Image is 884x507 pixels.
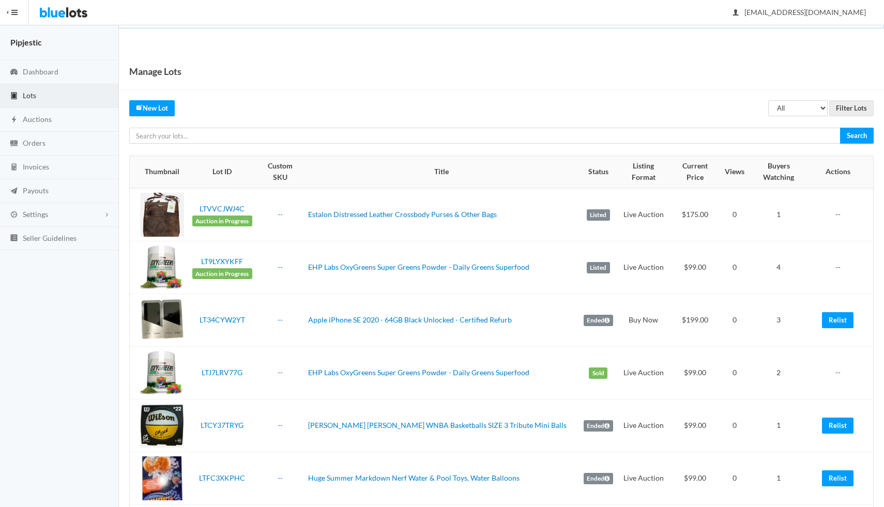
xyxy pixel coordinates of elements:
a: LTFC3XKPHC [199,473,245,482]
h1: Manage Lots [129,64,181,79]
a: Relist [822,470,853,486]
td: 3 [749,294,809,347]
input: Search your lots... [129,128,841,144]
td: -- [809,241,873,294]
td: Buy Now [617,294,670,347]
a: Relist [822,312,853,328]
th: Views [721,156,749,188]
a: -- [278,421,283,429]
td: 1 [749,188,809,241]
th: Status [580,156,617,188]
a: LTCY37TRYG [201,421,243,429]
span: Invoices [23,162,49,171]
th: Current Price [670,156,721,188]
a: LTJ7LRV77G [202,368,242,377]
a: LT9LYXYKFF [201,257,243,266]
span: Dashboard [23,67,58,76]
th: Custom SKU [256,156,304,188]
td: -- [809,347,873,400]
span: Settings [23,210,48,219]
th: Lot ID [188,156,256,188]
span: Lots [23,91,36,100]
span: Payouts [23,186,49,195]
th: Listing Format [617,156,670,188]
a: -- [278,473,283,482]
input: Filter Lots [829,100,874,116]
a: Huge Summer Markdown Nerf Water & Pool Toys, Water Balloons [308,473,520,482]
a: -- [278,210,283,219]
td: 4 [749,241,809,294]
td: Live Auction [617,400,670,452]
th: Thumbnail [130,156,188,188]
ion-icon: clipboard [9,91,19,101]
ion-icon: cog [9,210,19,220]
span: [EMAIL_ADDRESS][DOMAIN_NAME] [733,8,866,17]
a: -- [278,263,283,271]
th: Buyers Watching [749,156,809,188]
td: 2 [749,347,809,400]
td: $199.00 [670,294,721,347]
td: $99.00 [670,347,721,400]
label: Sold [589,367,607,379]
td: $99.00 [670,241,721,294]
td: $99.00 [670,400,721,452]
label: Ended [584,473,613,484]
td: 1 [749,400,809,452]
label: Ended [584,420,613,432]
ion-icon: paper plane [9,187,19,196]
th: Actions [809,156,873,188]
td: Live Auction [617,452,670,505]
strong: Pipjestic [10,37,42,47]
ion-icon: create [136,104,143,111]
a: -- [278,315,283,324]
a: -- [278,368,283,377]
td: Live Auction [617,347,670,400]
td: 0 [721,452,749,505]
span: Orders [23,139,45,147]
span: Seller Guidelines [23,234,77,242]
th: Title [304,156,580,188]
td: 1 [749,452,809,505]
span: Auction in Progress [192,268,252,280]
ion-icon: speedometer [9,68,19,78]
ion-icon: list box [9,234,19,243]
label: Listed [587,262,610,273]
ion-icon: flash [9,115,19,125]
ion-icon: cash [9,139,19,149]
td: 0 [721,400,749,452]
a: LT34CYW2YT [200,315,245,324]
label: Listed [587,209,610,221]
label: Ended [584,315,613,326]
span: Auction in Progress [192,216,252,227]
td: Live Auction [617,188,670,241]
td: 0 [721,294,749,347]
a: Estalon Distressed Leather Crossbody Purses & Other Bags [308,210,497,219]
a: Apple iPhone SE 2020 - 64GB Black Unlocked - Certified Refurb [308,315,512,324]
a: EHP Labs OxyGreens Super Greens Powder - Daily Greens Superfood [308,368,529,377]
td: 0 [721,241,749,294]
ion-icon: person [730,8,741,18]
a: [PERSON_NAME] [PERSON_NAME] WNBA Basketballs SIZE 3 Tribute Mini Balls [308,421,567,429]
a: Relist [822,418,853,434]
td: 0 [721,347,749,400]
span: Auctions [23,115,52,124]
a: EHP Labs OxyGreens Super Greens Powder - Daily Greens Superfood [308,263,529,271]
td: $99.00 [670,452,721,505]
a: createNew Lot [129,100,175,116]
a: LTVVCJWJ4C [200,204,245,213]
td: 0 [721,188,749,241]
td: -- [809,188,873,241]
ion-icon: calculator [9,163,19,173]
input: Search [840,128,874,144]
td: $175.00 [670,188,721,241]
td: Live Auction [617,241,670,294]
